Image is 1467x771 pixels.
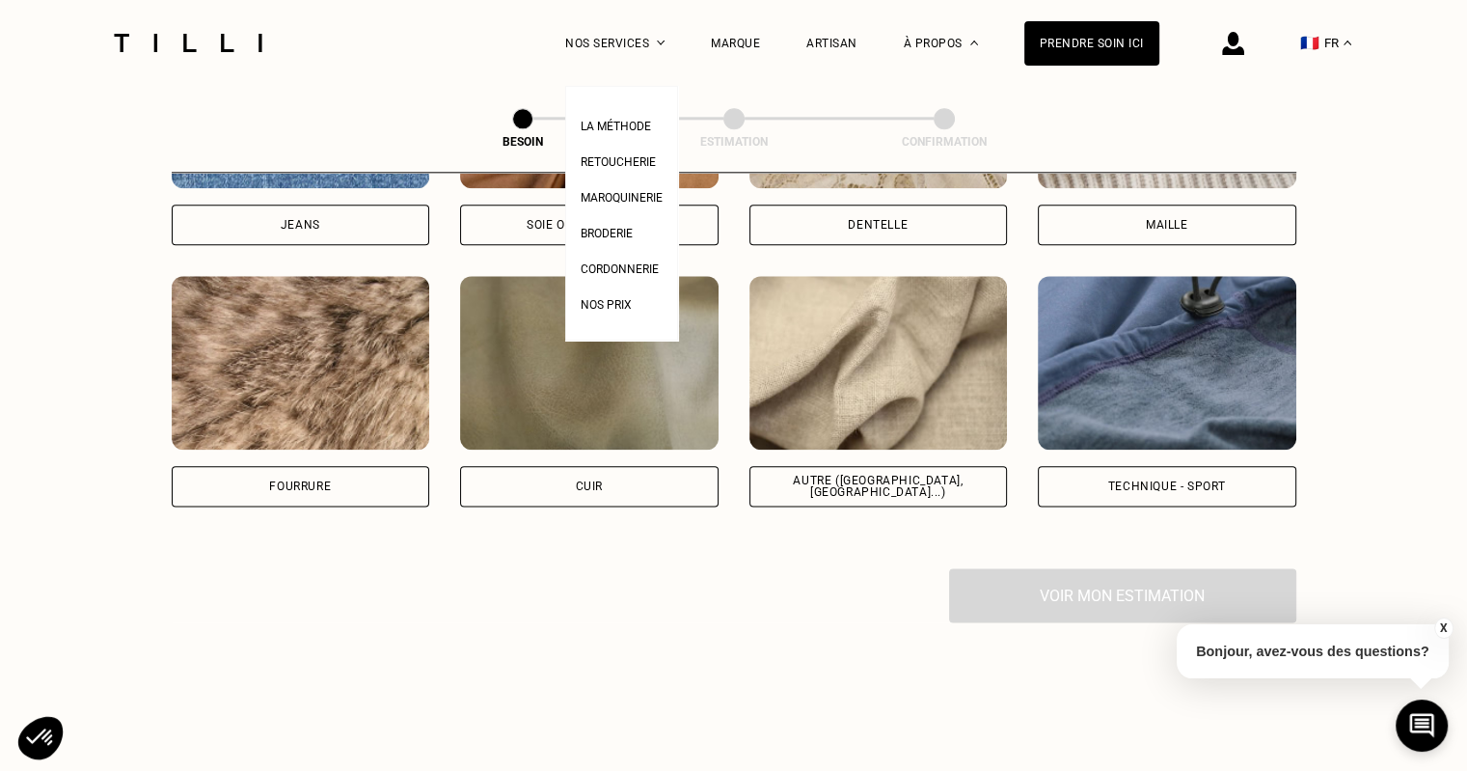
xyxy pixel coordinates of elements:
[749,276,1008,450] img: Tilli retouche vos vêtements en Autre (coton, jersey...)
[657,41,665,45] img: Menu déroulant
[1146,219,1188,231] div: Maille
[1177,624,1449,678] p: Bonjour, avez-vous des questions?
[460,276,719,450] img: Tilli retouche vos vêtements en Cuir
[581,120,651,133] span: La Méthode
[1038,276,1296,450] img: Tilli retouche vos vêtements en Technique - Sport
[426,135,619,149] div: Besoin
[581,257,659,277] a: Cordonnerie
[848,135,1041,149] div: Confirmation
[1108,481,1226,492] div: Technique - Sport
[766,475,992,498] div: Autre ([GEOGRAPHIC_DATA], [GEOGRAPHIC_DATA]...)
[1344,41,1351,45] img: menu déroulant
[581,155,656,169] span: Retoucherie
[576,481,603,492] div: Cuir
[581,185,663,206] a: Maroquinerie
[581,191,663,205] span: Maroquinerie
[269,481,331,492] div: Fourrure
[1222,32,1244,55] img: icône connexion
[1024,21,1159,66] a: Prendre soin ici
[1433,618,1453,639] button: X
[581,221,633,241] a: Broderie
[806,37,857,50] a: Artisan
[527,219,652,231] div: Soie ou mousseline
[107,34,269,52] img: Logo du service de couturière Tilli
[581,227,633,240] span: Broderie
[581,150,656,170] a: Retoucherie
[711,37,760,50] a: Marque
[1300,34,1319,52] span: 🇫🇷
[581,292,632,313] a: Nos prix
[281,219,320,231] div: Jeans
[638,135,830,149] div: Estimation
[581,114,651,134] a: La Méthode
[581,298,632,312] span: Nos prix
[172,276,430,450] img: Tilli retouche vos vêtements en Fourrure
[581,262,659,276] span: Cordonnerie
[848,219,908,231] div: Dentelle
[970,41,978,45] img: Menu déroulant à propos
